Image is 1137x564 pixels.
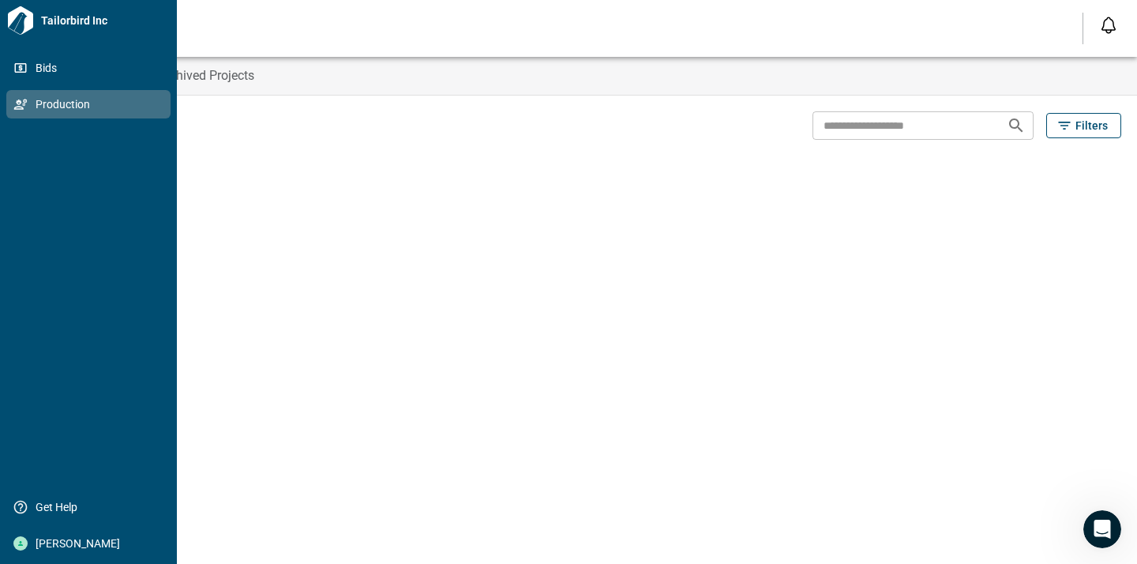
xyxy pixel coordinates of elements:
[41,57,1137,95] div: base tabs
[1000,110,1032,141] button: Search projects
[1096,13,1121,38] button: Open notification feed
[6,54,171,82] a: Bids
[1075,118,1108,133] span: Filters
[28,96,156,112] span: Production
[158,68,254,84] span: Archived Projects
[1083,510,1121,548] iframe: Intercom live chat
[6,90,171,118] a: Production
[28,536,156,551] span: [PERSON_NAME]
[1046,113,1121,138] button: Filters
[28,60,156,76] span: Bids
[28,499,156,515] span: Get Help
[35,13,171,28] span: Tailorbird Inc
